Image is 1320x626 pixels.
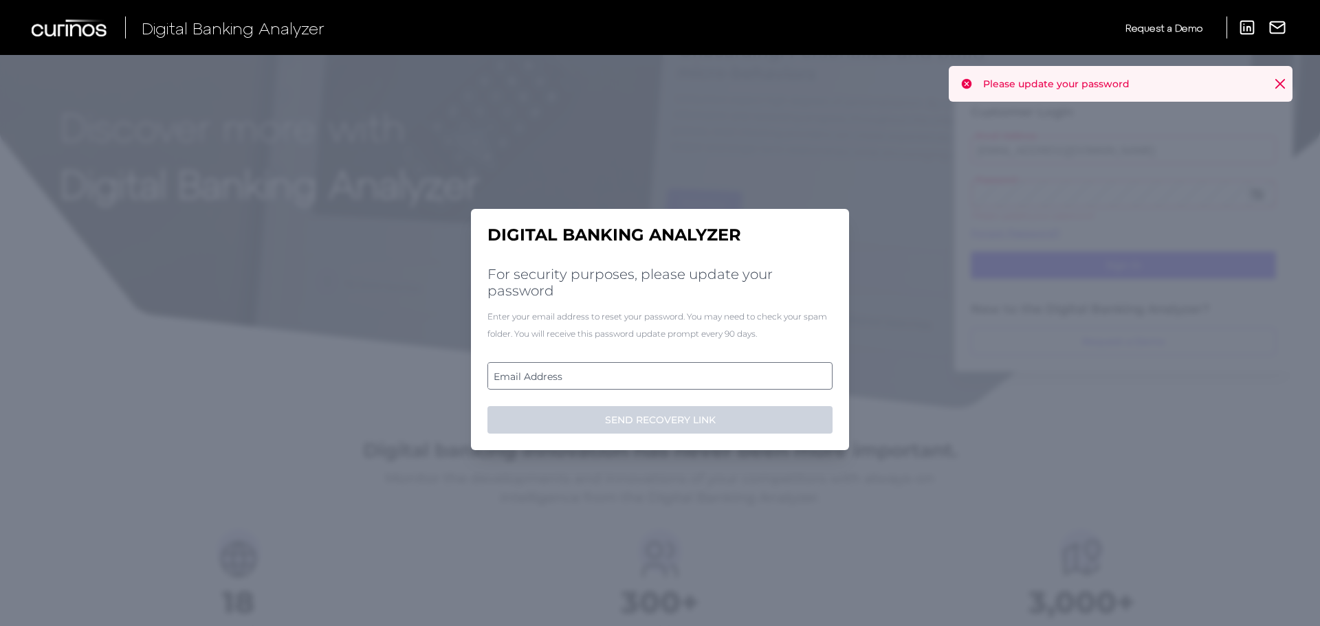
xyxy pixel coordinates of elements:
h1: Digital Banking Analyzer [487,225,833,245]
div: Enter your email address to reset your password. You may need to check your spam folder. You will... [487,308,833,342]
a: Request a Demo [1125,16,1202,39]
h2: For security purposes, please update your password [487,266,833,299]
img: Curinos [32,19,109,36]
button: SEND RECOVERY LINK [487,406,833,434]
div: Please update your password [949,66,1292,102]
span: Request a Demo [1125,22,1202,34]
span: Digital Banking Analyzer [142,18,324,38]
label: Email Address [488,364,831,388]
